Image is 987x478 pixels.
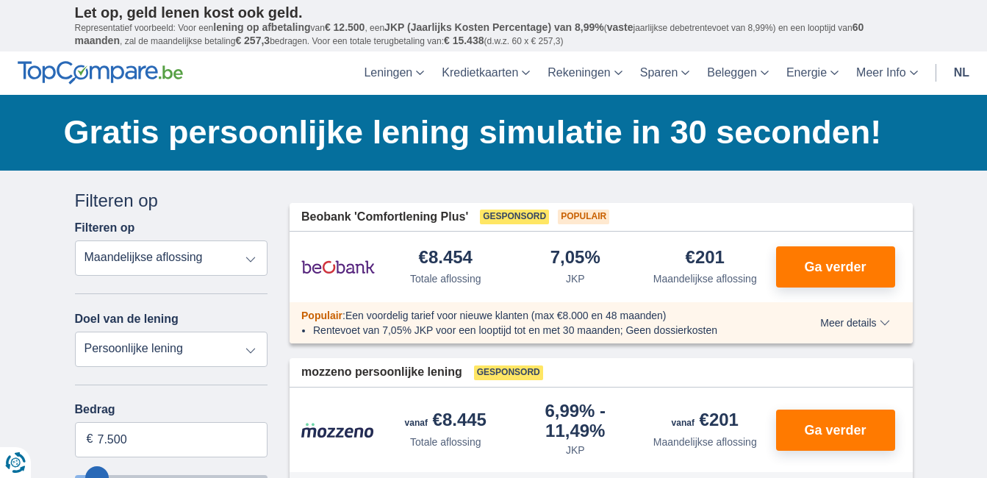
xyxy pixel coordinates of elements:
[313,323,767,338] li: Rentevoet van 7,05% JKP voor een looptijd tot en met 30 maanden; Geen dossierkosten
[64,110,913,155] h1: Gratis persoonlijke lening simulatie in 30 seconden!
[419,249,473,268] div: €8.454
[653,271,757,286] div: Maandelijkse aflossing
[405,411,487,432] div: €8.445
[301,364,462,381] span: mozzeno persoonlijke lening
[945,51,978,95] a: nl
[517,402,635,440] div: 6,99%
[566,271,585,286] div: JKP
[444,35,484,46] span: € 15.438
[631,51,699,95] a: Sparen
[75,188,268,213] div: Filteren op
[290,308,778,323] div: :
[809,317,900,329] button: Meer details
[325,21,365,33] span: € 12.500
[75,21,864,46] span: 60 maanden
[410,435,481,449] div: Totale aflossing
[566,443,585,457] div: JKP
[213,21,310,33] span: lening op afbetaling
[804,424,866,437] span: Ga verder
[345,310,667,321] span: Een voordelig tarief voor nieuwe klanten (max €8.000 en 48 maanden)
[384,21,604,33] span: JKP (Jaarlijks Kosten Percentage) van 8,99%
[410,271,481,286] div: Totale aflossing
[480,210,549,224] span: Gesponsord
[653,435,757,449] div: Maandelijkse aflossing
[75,313,179,326] label: Doel van de lening
[607,21,634,33] span: vaste
[847,51,927,95] a: Meer Info
[87,431,93,448] span: €
[301,209,468,226] span: Beobank 'Comfortlening Plus'
[776,410,895,451] button: Ga verder
[75,403,268,416] label: Bedrag
[804,260,866,274] span: Ga verder
[301,422,375,438] img: product.pl.alt Mozzeno
[820,318,889,328] span: Meer details
[539,51,631,95] a: Rekeningen
[18,61,183,85] img: TopCompare
[698,51,778,95] a: Beleggen
[75,21,913,48] p: Representatief voorbeeld: Voor een van , een ( jaarlijkse debetrentevoet van 8,99%) en een loopti...
[75,221,135,235] label: Filteren op
[474,365,543,380] span: Gesponsord
[776,246,895,288] button: Ga verder
[235,35,270,46] span: € 257,3
[558,210,609,224] span: Populair
[550,249,600,268] div: 7,05%
[301,310,342,321] span: Populair
[355,51,433,95] a: Leningen
[433,51,539,95] a: Kredietkaarten
[301,249,375,285] img: product.pl.alt Beobank
[672,411,739,432] div: €201
[75,4,913,21] p: Let op, geld lenen kost ook geld.
[686,249,725,268] div: €201
[778,51,847,95] a: Energie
